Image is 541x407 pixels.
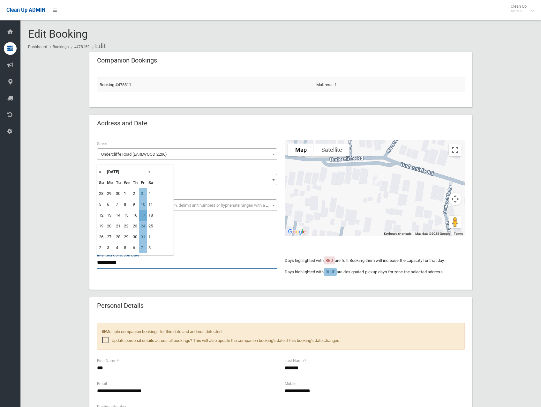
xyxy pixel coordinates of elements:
[285,268,465,276] p: Days highlighted with are designated pickup days for zone the selected address.
[147,232,155,242] td: 1
[286,228,307,236] img: Google
[122,242,131,253] td: 5
[449,144,462,156] button: Toggle fullscreen view
[131,177,139,188] th: Th
[97,148,277,160] span: Undercliffe Road (EARLWOOD 2206)
[314,78,465,92] td: Mattress: 1
[122,177,131,188] th: We
[314,144,349,156] button: Show satellite imagery
[114,188,122,199] td: 30
[100,82,131,87] a: Booking #478811
[114,199,122,210] td: 7
[147,242,155,253] td: 8
[511,9,527,13] small: Admin
[89,300,151,312] header: Personal Details
[139,188,147,199] td: 3
[147,199,155,210] td: 11
[89,117,155,129] header: Address and Date
[131,188,139,199] td: 2
[114,242,122,253] td: 4
[53,45,69,49] a: Bookings
[122,210,131,221] td: 15
[326,270,335,274] span: BLUE
[105,166,147,177] th: [DATE]
[101,203,280,208] span: Select the unit number from the dropdown, delimit unit numbers or hyphenate ranges with a comma
[97,174,277,185] span: 40
[326,258,333,263] span: RED
[122,188,131,199] td: 1
[91,40,106,52] li: Edit
[147,166,155,177] th: »
[454,232,463,235] a: Terms (opens in new tab)
[105,242,114,253] td: 3
[147,210,155,221] td: 18
[415,232,450,235] span: Map data ©2025 Google
[384,232,411,236] button: Keyboard shortcuts
[105,210,114,221] td: 13
[122,221,131,232] td: 22
[114,232,122,242] td: 28
[372,173,385,189] div: 40 Undercliffe Road, EARLWOOD NSW 2206
[131,221,139,232] td: 23
[6,7,45,13] span: Clean Up ADMIN
[139,221,147,232] td: 24
[122,199,131,210] td: 8
[147,177,155,188] th: Sa
[122,232,131,242] td: 29
[114,221,122,232] td: 21
[99,150,275,159] span: Undercliffe Road (EARLWOOD 2206)
[139,210,147,221] td: 17
[449,216,462,228] button: Drag Pegman onto the map to open Street View
[507,4,533,13] span: Clean Up
[28,45,47,49] a: Dashboard
[97,177,105,188] th: Su
[105,188,114,199] td: 29
[285,257,465,264] p: Days highlighted with are full. Booking them will increase the capacity for that day.
[97,232,105,242] td: 26
[147,188,155,199] td: 4
[131,210,139,221] td: 16
[99,175,275,184] span: 40
[286,228,307,236] a: Open this area in Google Maps (opens a new window)
[114,210,122,221] td: 14
[97,188,105,199] td: 28
[105,199,114,210] td: 6
[89,54,165,67] header: Companion Bookings
[139,232,147,242] td: 31
[105,232,114,242] td: 27
[131,199,139,210] td: 9
[74,45,90,49] a: #478159
[105,177,114,188] th: Mo
[97,166,105,177] th: «
[105,221,114,232] td: 20
[97,210,105,221] td: 12
[147,221,155,232] td: 25
[102,337,340,344] span: Update personal details across all bookings? This will also update the companion booking's date i...
[139,177,147,188] th: Fr
[288,144,314,156] button: Show street map
[114,177,122,188] th: Tu
[139,199,147,210] td: 10
[28,27,88,40] span: Edit Booking
[97,221,105,232] td: 19
[131,232,139,242] td: 30
[139,242,147,253] td: 7
[97,242,105,253] td: 2
[97,199,105,210] td: 5
[131,242,139,253] td: 6
[97,323,465,350] div: Multiple companion bookings for this date and address detected.
[449,193,462,205] button: Map camera controls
